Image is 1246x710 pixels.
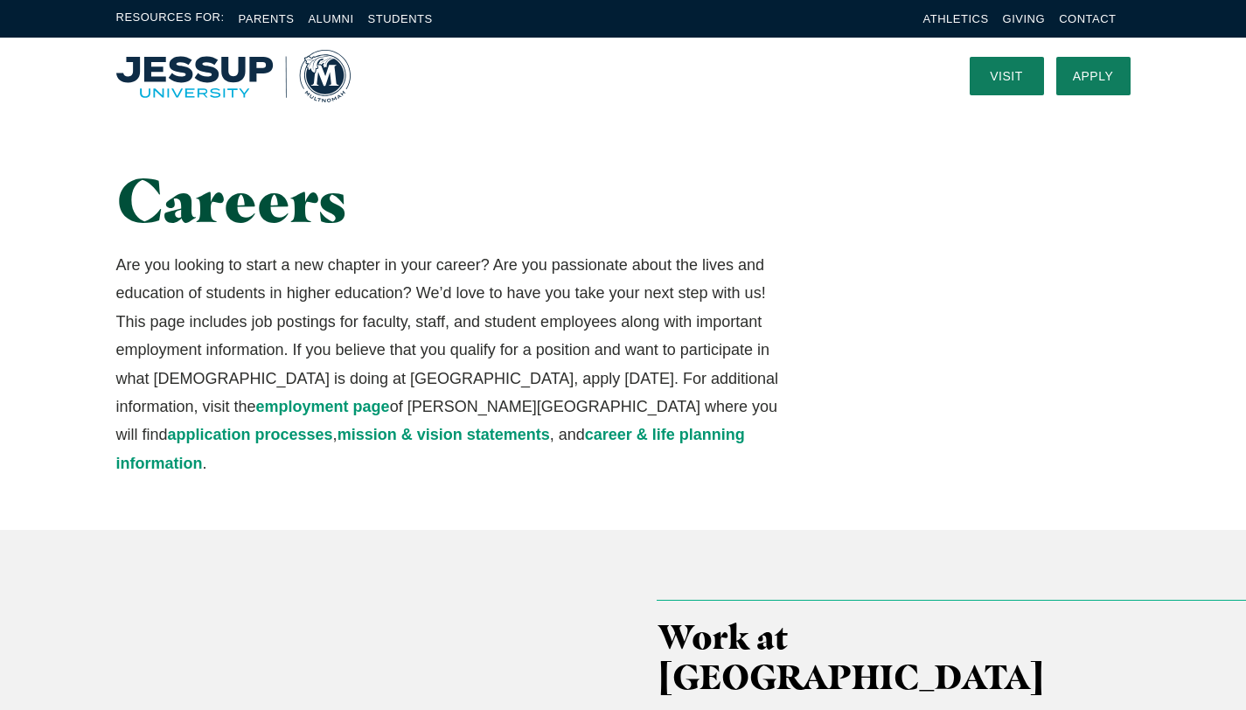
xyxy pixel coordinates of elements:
a: Apply [1056,57,1131,95]
a: Students [368,12,433,25]
a: career & life planning information [116,426,745,471]
a: application processes [168,426,333,443]
span: Resources For: [116,9,225,29]
p: Are you looking to start a new chapter in your career? Are you passionate about the lives and edu... [116,251,782,477]
img: Registrar_2019_12_13_Graduation-49-2 [116,615,204,616]
a: Athletics [923,12,989,25]
h3: Work at [GEOGRAPHIC_DATA] [658,617,1131,698]
a: Home [116,50,351,102]
a: Parents [239,12,295,25]
a: Giving [1003,12,1046,25]
img: Multnomah University Logo [116,50,351,102]
h1: Careers [116,166,782,233]
a: Visit [970,57,1044,95]
a: employment page [256,398,390,415]
a: Alumni [308,12,353,25]
a: mission & vision statements [338,426,550,443]
a: Contact [1059,12,1116,25]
